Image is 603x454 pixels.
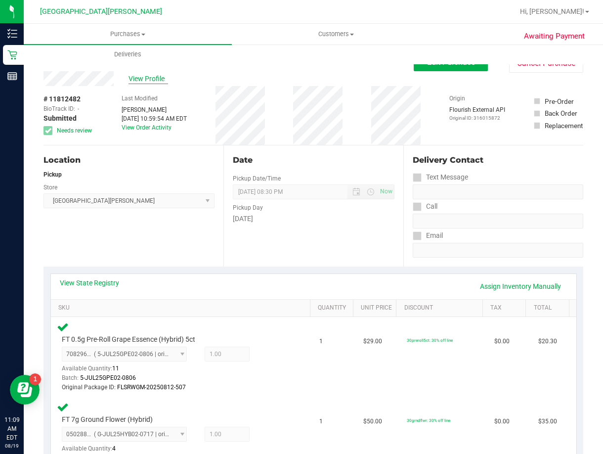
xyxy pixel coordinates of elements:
label: Origin [449,94,465,103]
span: Original Package ID: [62,384,116,391]
div: Location [43,154,215,166]
input: Format: (999) 999-9999 [413,184,583,199]
a: Total [534,304,565,312]
a: View Order Activity [122,124,172,131]
label: Call [413,199,437,214]
input: Format: (999) 999-9999 [413,214,583,228]
div: [DATE] [233,214,394,224]
a: Assign Inventory Manually [474,278,567,295]
iframe: Resource center unread badge [29,373,41,385]
a: Purchases [24,24,232,45]
span: Awaiting Payment [524,31,585,42]
span: FLSRWGM-20250812-507 [117,384,186,391]
p: 11:09 AM EDT [4,415,19,442]
label: Pickup Day [233,203,263,212]
span: BioTrack ID: [43,104,75,113]
div: Pre-Order [545,96,574,106]
div: [PERSON_NAME] [122,105,187,114]
span: Customers [232,30,439,39]
span: Needs review [57,126,92,135]
span: Hi, [PERSON_NAME]! [520,7,584,15]
span: $35.00 [538,417,557,426]
iframe: Resource center [10,375,40,405]
span: Batch: [62,374,79,381]
p: Original ID: 316015872 [449,114,505,122]
div: Replacement [545,121,583,131]
span: $50.00 [363,417,382,426]
div: [DATE] 10:59:54 AM EDT [122,114,187,123]
div: Delivery Contact [413,154,583,166]
inline-svg: Inventory [7,29,17,39]
div: Date [233,154,394,166]
span: $20.30 [538,337,557,346]
span: 11 [112,365,119,372]
span: 5-JUL25GPE02-0806 [80,374,136,381]
span: FT 7g Ground Flower (Hybrid) [62,415,153,424]
label: Pickup Date/Time [233,174,281,183]
span: [GEOGRAPHIC_DATA][PERSON_NAME] [40,7,162,16]
span: 30preroll5ct: 30% off line [407,338,453,343]
label: Text Message [413,170,468,184]
a: Quantity [318,304,349,312]
strong: Pickup [43,171,62,178]
span: FT 0.5g Pre-Roll Grape Essence (Hybrid) 5ct [62,335,195,344]
span: Purchases [24,30,232,39]
span: Deliveries [101,50,155,59]
span: $0.00 [494,337,510,346]
a: View State Registry [60,278,119,288]
a: SKU [58,304,306,312]
span: 30grndflwr: 30% off line [407,418,450,423]
inline-svg: Retail [7,50,17,60]
p: 08/19 [4,442,19,450]
span: $29.00 [363,337,382,346]
a: Discount [404,304,479,312]
span: - [78,104,79,113]
label: Last Modified [122,94,158,103]
a: Customers [232,24,440,45]
div: Available Quantity: [62,362,193,381]
div: Back Order [545,108,577,118]
span: $0.00 [494,417,510,426]
a: Tax [490,304,522,312]
span: View Profile [129,74,168,84]
inline-svg: Reports [7,71,17,81]
span: 4 [112,445,116,452]
span: # 11812482 [43,94,81,104]
a: Unit Price [361,304,392,312]
a: Deliveries [24,44,232,65]
span: Submitted [43,113,77,124]
label: Store [43,183,57,192]
label: Email [413,228,443,243]
span: 1 [319,417,323,426]
span: 1 [319,337,323,346]
div: Flourish External API [449,105,505,122]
